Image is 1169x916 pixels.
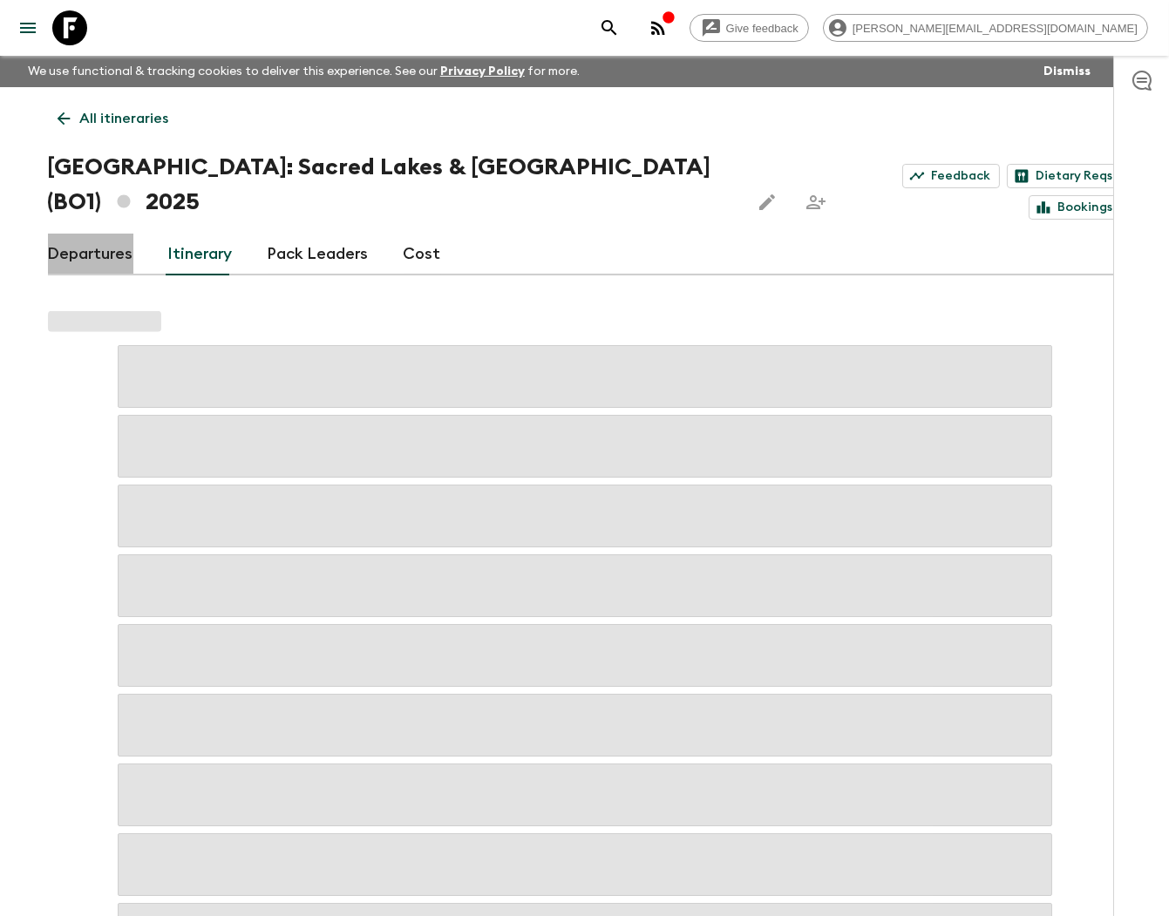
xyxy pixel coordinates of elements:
[48,234,133,275] a: Departures
[268,234,369,275] a: Pack Leaders
[80,108,169,129] p: All itineraries
[690,14,809,42] a: Give feedback
[1039,59,1095,84] button: Dismiss
[717,22,808,35] span: Give feedback
[21,56,587,87] p: We use functional & tracking cookies to deliver this experience. See our for more.
[843,22,1147,35] span: [PERSON_NAME][EMAIL_ADDRESS][DOMAIN_NAME]
[592,10,627,45] button: search adventures
[168,234,233,275] a: Itinerary
[10,10,45,45] button: menu
[48,101,179,136] a: All itineraries
[440,65,525,78] a: Privacy Policy
[799,185,833,220] span: Share this itinerary
[902,164,1000,188] a: Feedback
[404,234,441,275] a: Cost
[48,150,737,220] h1: [GEOGRAPHIC_DATA]: Sacred Lakes & [GEOGRAPHIC_DATA] (BO1) 2025
[750,185,785,220] button: Edit this itinerary
[1029,195,1122,220] a: Bookings
[823,14,1148,42] div: [PERSON_NAME][EMAIL_ADDRESS][DOMAIN_NAME]
[1007,164,1122,188] a: Dietary Reqs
